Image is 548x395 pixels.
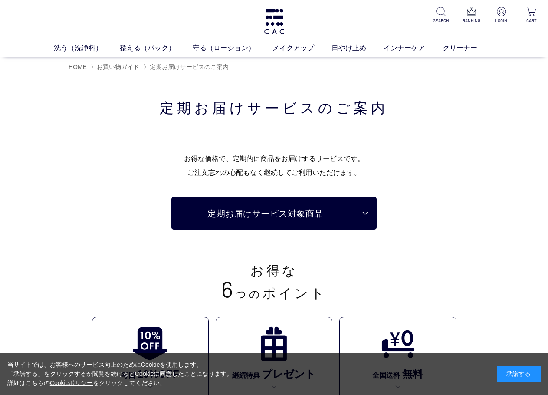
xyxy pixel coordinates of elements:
img: 全国送料無料 [380,326,416,362]
p: CART [522,17,541,24]
a: LOGIN [492,7,511,24]
p: お得な [69,264,479,277]
li: 〉 [144,63,231,71]
a: CART [522,7,541,24]
a: SEARCH [431,7,450,24]
a: メイクアップ [272,43,331,53]
a: HOME [69,63,87,70]
a: 定期お届けサービス対象商品 [171,197,377,230]
a: インナーケア [384,43,443,53]
div: 当サイトでは、お客様へのサービス向上のためにCookieを使用します。 「承諾する」をクリックするか閲覧を続けるとCookieに同意したことになります。 詳細はこちらの をクリックしてください。 [7,360,233,388]
span: ポイント [263,286,327,300]
a: クリーナー [443,43,495,53]
a: 洗う（洗浄料） [54,43,120,53]
p: RANKING [462,17,481,24]
p: SEARCH [431,17,450,24]
a: 整える（パック） [120,43,193,53]
a: 守る（ローション） [193,43,272,53]
a: 日やけ止め [331,43,384,53]
span: 6 [221,275,236,302]
p: お得な価格で、定期的に商品を お届けするサービスです。 ご注文忘れの心配もなく 継続してご利用いただけます。 [69,152,479,180]
p: つの [69,277,479,300]
img: logo [263,9,285,34]
p: LOGIN [492,17,511,24]
span: 定期お届けサービスのご案内 [150,63,229,70]
a: お買い物ガイド [97,63,139,70]
a: Cookieポリシー [50,379,93,386]
img: 継続特典プレゼント [256,326,292,362]
a: RANKING [462,7,481,24]
img: 10%OFF [132,326,168,362]
div: 承諾する [497,366,541,382]
li: 〉 [91,63,141,71]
